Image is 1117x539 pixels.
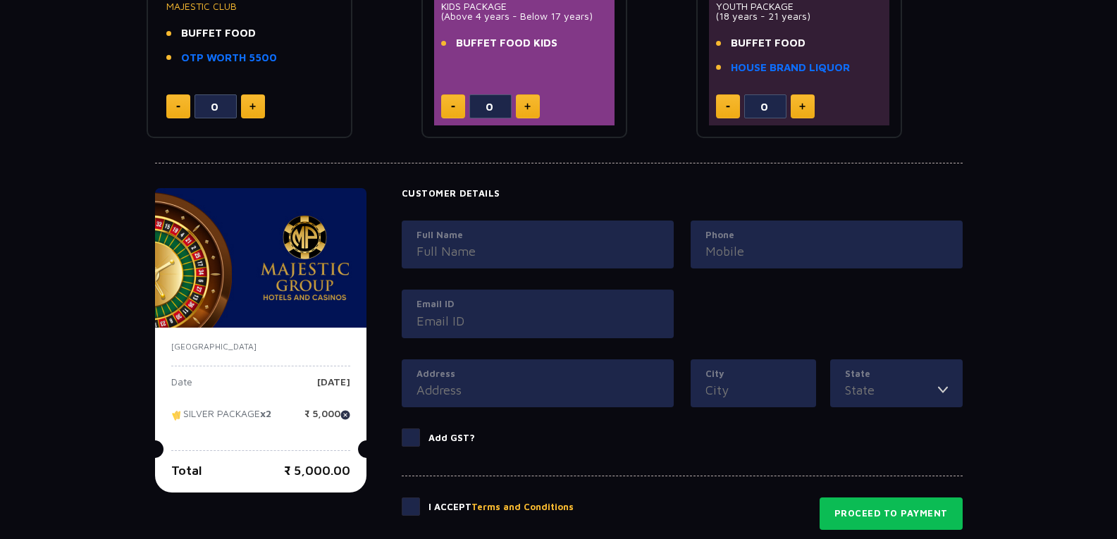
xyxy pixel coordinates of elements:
img: tikcet [171,409,183,421]
input: Mobile [705,242,948,261]
label: Email ID [416,297,659,311]
strong: x2 [260,408,271,420]
img: plus [524,103,531,110]
p: ₹ 5,000 [304,409,350,430]
p: Total [171,461,202,480]
a: OTP WORTH 5500 [181,50,277,66]
p: MAJESTIC CLUB [166,1,333,11]
p: [GEOGRAPHIC_DATA] [171,340,350,353]
h4: Customer Details [402,188,963,199]
img: minus [726,106,730,108]
img: plus [799,103,806,110]
span: BUFFET FOOD [731,35,806,51]
p: YOUTH PACKAGE [716,1,883,11]
p: KIDS PACKAGE [441,1,608,11]
label: Address [416,367,659,381]
input: Address [416,380,659,399]
p: [DATE] [317,377,350,398]
p: I Accept [428,500,574,514]
label: City [705,367,801,381]
img: toggler icon [938,380,948,399]
p: (Above 4 years - Below 17 years) [441,11,608,21]
label: State [845,367,948,381]
a: HOUSE BRAND LIQUOR [731,60,850,76]
input: State [845,380,938,399]
button: Proceed to Payment [820,497,963,530]
p: Add GST? [428,431,475,445]
button: Terms and Conditions [471,500,574,514]
img: minus [176,106,180,108]
p: (18 years - 21 years) [716,11,883,21]
img: minus [451,106,455,108]
input: Email ID [416,311,659,330]
img: plus [249,103,256,110]
input: Full Name [416,242,659,261]
p: ₹ 5,000.00 [284,461,350,480]
label: Phone [705,228,948,242]
p: SILVER PACKAGE [171,409,271,430]
input: City [705,380,801,399]
span: BUFFET FOOD [181,25,256,42]
img: majesticPride-banner [155,188,366,328]
p: Date [171,377,192,398]
span: BUFFET FOOD KIDS [456,35,557,51]
label: Full Name [416,228,659,242]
